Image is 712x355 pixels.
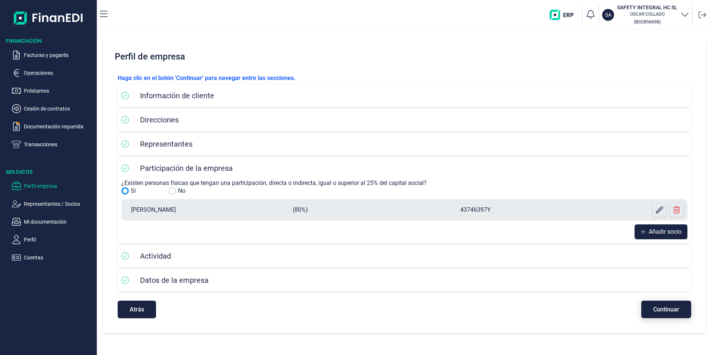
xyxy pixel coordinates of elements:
[125,205,293,214] p: [PERSON_NAME]
[12,68,94,77] button: Operaciones
[140,91,214,100] span: Información de cliente
[178,186,185,195] label: No
[12,199,94,208] button: Representantes / Socios
[140,140,193,148] span: Representantes
[24,122,94,131] p: Documentación requerida
[24,86,94,95] p: Préstamos
[653,307,679,312] span: Continuar
[649,227,681,236] span: Añadir socio
[617,4,677,11] h3: SAFETY INTEGRAL HC SL
[617,11,677,17] p: OSCAR COLLADO
[12,217,94,226] button: Mi documentación
[634,19,661,25] small: Copiar cif
[24,217,94,226] p: Mi documentación
[12,104,94,113] button: Cesión de contratos
[130,307,144,312] span: Atrás
[460,205,628,214] p: 43746397Y
[605,11,611,19] p: SA
[641,301,691,318] button: Continuar
[112,45,697,68] h2: Perfil de empresa
[12,253,94,262] button: Cuentas
[12,235,94,244] button: Perfil
[24,235,94,244] p: Perfil
[602,4,689,26] button: SASAFETY INTEGRAL HC SLOSCAR COLLADO(B02856698)
[24,140,94,149] p: Transacciones
[12,122,94,131] button: Documentación requerida
[550,10,579,20] img: erp
[24,253,94,262] p: Cuentas
[24,104,94,113] p: Cesión de contratos
[131,186,136,195] label: Sí
[12,182,94,191] button: Perfil empresa
[140,164,233,173] span: Participación de la empresa
[24,199,94,208] p: Representantes / Socios
[140,115,179,124] span: Direcciones
[24,182,94,191] p: Perfil empresa
[121,179,427,186] label: ¿Existen personas físicas que tengan una participación, directa o indirecta, igual o superior al ...
[12,140,94,149] button: Transacciones
[12,51,94,60] button: Facturas y pagarés
[12,86,94,95] button: Préstamos
[293,205,460,214] p: (80%)
[14,6,83,30] img: Logo de aplicación
[24,68,94,77] p: Operaciones
[118,301,156,318] button: Atrás
[635,224,687,239] button: Añadir socio
[140,252,171,260] span: Actividad
[140,276,209,285] span: Datos de la empresa
[24,51,94,60] p: Facturas y pagarés
[118,74,691,83] p: Haga clic en el botón 'Continuar' para navegar entre las secciones.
